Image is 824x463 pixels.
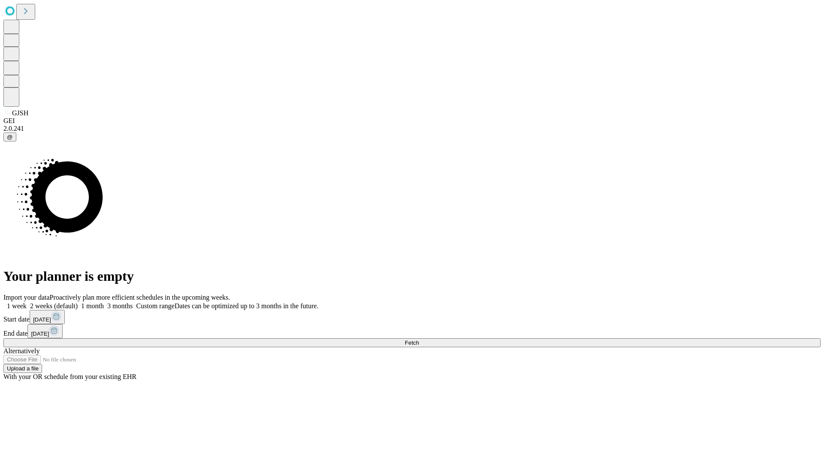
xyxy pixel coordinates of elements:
span: @ [7,134,13,140]
button: Fetch [3,338,821,347]
span: Import your data [3,294,50,301]
button: Upload a file [3,364,42,373]
span: With your OR schedule from your existing EHR [3,373,136,380]
span: Dates can be optimized up to 3 months in the future. [175,302,318,310]
button: @ [3,132,16,141]
span: 1 week [7,302,27,310]
div: 2.0.241 [3,125,821,132]
span: [DATE] [33,316,51,323]
button: [DATE] [27,324,63,338]
h1: Your planner is empty [3,268,821,284]
span: GJSH [12,109,28,117]
span: [DATE] [31,331,49,337]
span: Custom range [136,302,174,310]
div: End date [3,324,821,338]
span: Proactively plan more efficient schedules in the upcoming weeks. [50,294,230,301]
span: Fetch [405,340,419,346]
div: GEI [3,117,821,125]
span: Alternatively [3,347,39,355]
div: Start date [3,310,821,324]
span: 1 month [81,302,104,310]
span: 2 weeks (default) [30,302,78,310]
button: [DATE] [30,310,65,324]
span: 3 months [107,302,133,310]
